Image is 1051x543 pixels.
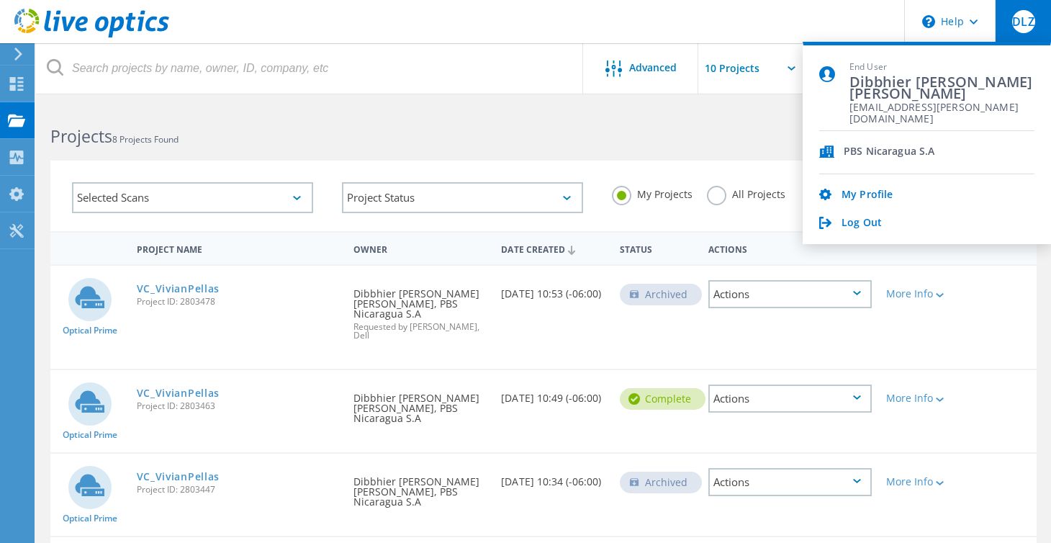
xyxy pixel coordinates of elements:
[629,63,677,73] span: Advanced
[707,186,785,199] label: All Projects
[137,297,339,306] span: Project ID: 2803478
[353,323,487,340] span: Requested by [PERSON_NAME], Dell
[63,431,117,439] span: Optical Prime
[701,235,879,261] div: Actions
[1012,16,1034,27] span: DLZ
[886,393,951,403] div: More Info
[849,61,1034,73] span: End User
[112,133,179,145] span: 8 Projects Found
[137,402,339,410] span: Project ID: 2803463
[620,284,702,305] div: Archived
[886,477,951,487] div: More Info
[346,235,495,261] div: Owner
[137,472,220,482] a: VC_VivianPellas
[849,78,1034,97] span: Dibbhier [PERSON_NAME] [PERSON_NAME]
[50,125,112,148] b: Projects
[708,468,872,496] div: Actions
[14,30,169,40] a: Live Optics Dashboard
[612,186,693,199] label: My Projects
[137,485,339,494] span: Project ID: 2803447
[620,472,702,493] div: Archived
[620,388,705,410] div: Complete
[613,235,701,261] div: Status
[346,454,495,521] div: Dibbhier [PERSON_NAME] [PERSON_NAME], PBS Nicaragua S.A
[494,454,612,501] div: [DATE] 10:34 (-06:00)
[130,235,346,261] div: Project Name
[844,145,934,159] span: PBS Nicaragua S.A
[63,326,117,335] span: Optical Prime
[708,280,872,308] div: Actions
[849,102,1034,115] span: [EMAIL_ADDRESS][PERSON_NAME][DOMAIN_NAME]
[36,43,584,94] input: Search projects by name, owner, ID, company, etc
[494,266,612,313] div: [DATE] 10:53 (-06:00)
[922,15,935,28] svg: \n
[63,514,117,523] span: Optical Prime
[137,388,220,398] a: VC_VivianPellas
[886,289,951,299] div: More Info
[842,189,893,202] a: My Profile
[346,266,495,354] div: Dibbhier [PERSON_NAME] [PERSON_NAME], PBS Nicaragua S.A
[346,370,495,438] div: Dibbhier [PERSON_NAME] [PERSON_NAME], PBS Nicaragua S.A
[137,284,220,294] a: VC_VivianPellas
[842,217,882,230] a: Log Out
[708,385,872,413] div: Actions
[494,370,612,418] div: [DATE] 10:49 (-06:00)
[494,235,612,262] div: Date Created
[342,182,583,213] div: Project Status
[72,182,313,213] div: Selected Scans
